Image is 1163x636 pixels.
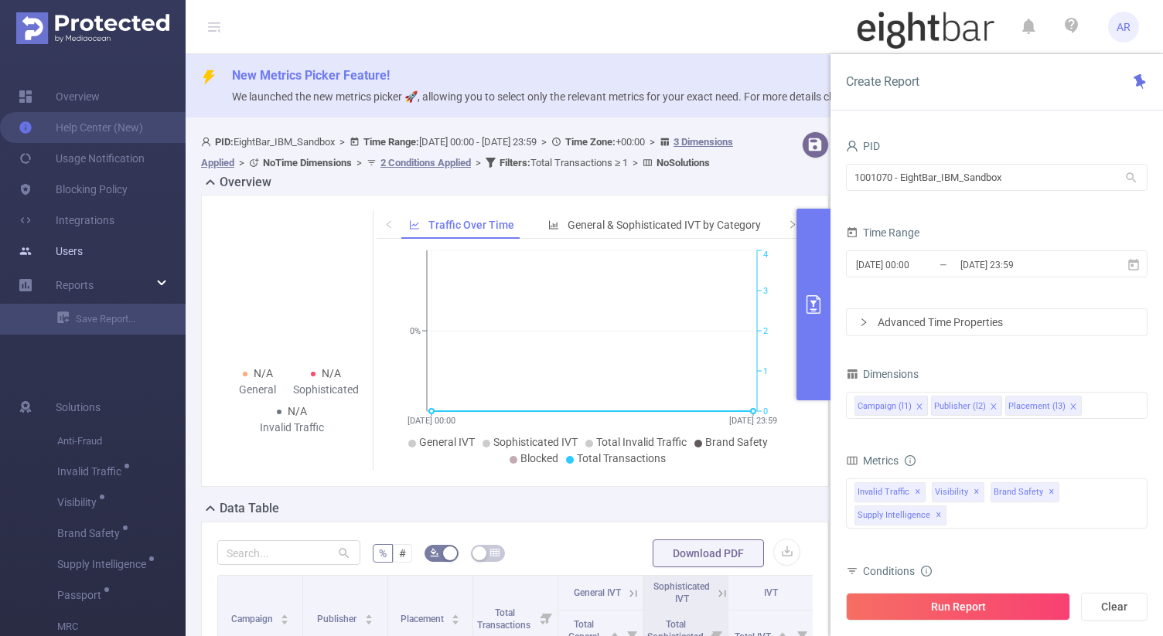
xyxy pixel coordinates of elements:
span: N/A [322,367,341,379]
a: Help Center (New) [19,112,143,143]
tspan: 0 [763,406,768,417]
i: icon: close [990,403,998,412]
b: PID: [215,136,234,148]
i: icon: info-circle [921,566,932,576]
i: icon: caret-up [611,630,619,634]
span: Brand Safety [57,528,125,539]
span: PID [846,140,880,152]
i: icon: right [788,219,797,229]
span: General & Sophisticated IVT by Category [568,219,761,231]
i: icon: table [490,548,500,557]
tspan: 2 [763,326,768,336]
i: icon: info-circle [905,455,916,466]
a: Overview [19,81,100,112]
h2: Overview [220,173,271,192]
li: Campaign (l1) [854,396,928,416]
input: End date [959,254,1084,275]
span: > [628,157,643,168]
span: Visibility [932,482,984,502]
span: Traffic Over Time [428,219,514,231]
b: No Solutions [657,157,710,168]
a: Blocking Policy [19,174,128,205]
button: Download PDF [653,539,764,567]
span: Total Transactions ≥ 1 [500,157,628,168]
input: Start date [854,254,980,275]
span: Conditions [863,565,932,577]
div: Sort [451,612,460,621]
b: No Time Dimensions [263,157,352,168]
span: Create Report [846,74,919,89]
span: Total Transactions [477,607,533,631]
span: AR [1117,12,1131,43]
span: ✕ [915,483,921,502]
span: > [352,157,367,168]
span: Time Range [846,226,919,239]
img: Protected Media [16,12,169,44]
i: icon: caret-down [364,618,373,623]
button: Run Report [846,593,1070,621]
span: N/A [254,367,273,379]
span: Passport [57,590,107,600]
span: % [379,547,387,559]
i: icon: close [916,403,923,412]
span: Invalid Traffic [854,482,926,502]
span: Solutions [56,392,101,423]
span: # [399,547,406,559]
li: Placement (l3) [1005,396,1082,416]
div: Placement (l3) [1008,396,1066,417]
span: > [471,157,486,168]
i: icon: bg-colors [430,548,439,557]
span: Placement [401,614,446,624]
span: Invalid Traffic [57,466,127,477]
span: IVT [764,587,778,598]
div: General [223,382,292,398]
a: Reports [56,270,94,301]
li: Publisher (l2) [931,396,1002,416]
b: Time Zone: [565,136,616,148]
span: General IVT [419,436,475,448]
tspan: [DATE] 23:59 [729,416,777,426]
span: Supply Intelligence [854,505,946,525]
tspan: 3 [763,286,768,296]
i: icon: right [859,318,868,327]
span: Campaign [231,614,275,624]
b: Time Range: [363,136,419,148]
input: Search... [217,540,360,565]
i: icon: bar-chart [548,219,559,230]
span: Dimensions [846,368,919,380]
u: 2 Conditions Applied [380,157,471,168]
i: icon: left [384,219,394,229]
i: icon: caret-up [364,612,373,617]
span: ✕ [936,506,942,525]
tspan: 4 [763,250,768,260]
span: Reports [56,279,94,291]
tspan: 0% [410,326,421,336]
span: We launched the new metrics picker 🚀, allowing you to select only the relevant metrics for your e... [232,90,893,103]
span: Visibility [57,497,102,508]
a: Users [19,236,83,267]
span: > [645,136,660,148]
b: Filters : [500,157,530,168]
tspan: 1 [763,366,768,376]
span: General IVT [574,587,621,598]
i: icon: caret-up [452,612,460,617]
span: > [537,136,551,148]
h2: Data Table [220,499,279,518]
span: Brand Safety [705,436,768,448]
i: icon: caret-down [281,618,289,623]
i: icon: caret-up [281,612,289,617]
span: Total Transactions [577,452,666,464]
i: icon: user [846,140,858,152]
div: Invalid Traffic [257,420,326,436]
span: Brand Safety [991,482,1059,502]
i: icon: caret-up [779,630,787,634]
span: > [234,157,249,168]
span: Blocked [520,452,558,464]
div: Sort [280,612,289,621]
i: icon: user [201,137,215,147]
div: Publisher (l2) [934,396,986,417]
span: Sophisticated IVT [653,581,710,604]
span: Sophisticated IVT [493,436,578,448]
span: Supply Intelligence [57,559,152,570]
span: Anti-Fraud [57,426,186,457]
